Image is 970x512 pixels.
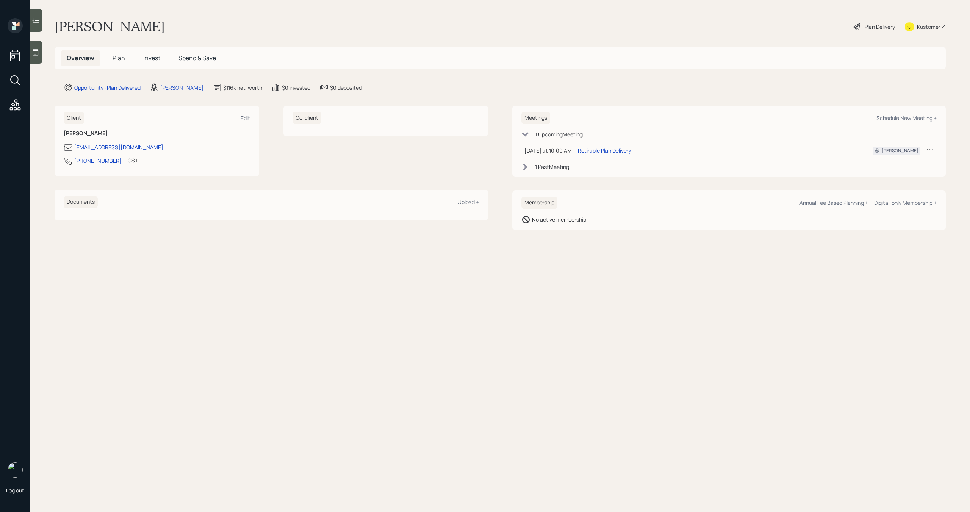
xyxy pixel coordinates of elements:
[64,196,98,208] h6: Documents
[330,84,362,92] div: $0 deposited
[113,54,125,62] span: Plan
[74,157,122,165] div: [PHONE_NUMBER]
[532,215,586,223] div: No active membership
[882,147,918,154] div: [PERSON_NAME]
[74,143,163,151] div: [EMAIL_ADDRESS][DOMAIN_NAME]
[521,197,557,209] h6: Membership
[64,130,250,137] h6: [PERSON_NAME]
[876,114,937,122] div: Schedule New Meeting +
[293,112,321,124] h6: Co-client
[67,54,94,62] span: Overview
[178,54,216,62] span: Spend & Save
[874,199,937,206] div: Digital-only Membership +
[865,23,895,31] div: Plan Delivery
[160,84,203,92] div: [PERSON_NAME]
[64,112,84,124] h6: Client
[917,23,940,31] div: Kustomer
[8,462,23,478] img: michael-russo-headshot.png
[143,54,160,62] span: Invest
[6,487,24,494] div: Log out
[128,156,138,164] div: CST
[535,163,569,171] div: 1 Past Meeting
[578,147,631,155] div: Retirable Plan Delivery
[458,198,479,206] div: Upload +
[223,84,262,92] div: $116k net-worth
[535,130,583,138] div: 1 Upcoming Meeting
[282,84,310,92] div: $0 invested
[241,114,250,122] div: Edit
[74,84,141,92] div: Opportunity · Plan Delivered
[55,18,165,35] h1: [PERSON_NAME]
[799,199,868,206] div: Annual Fee Based Planning +
[521,112,550,124] h6: Meetings
[524,147,572,155] div: [DATE] at 10:00 AM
